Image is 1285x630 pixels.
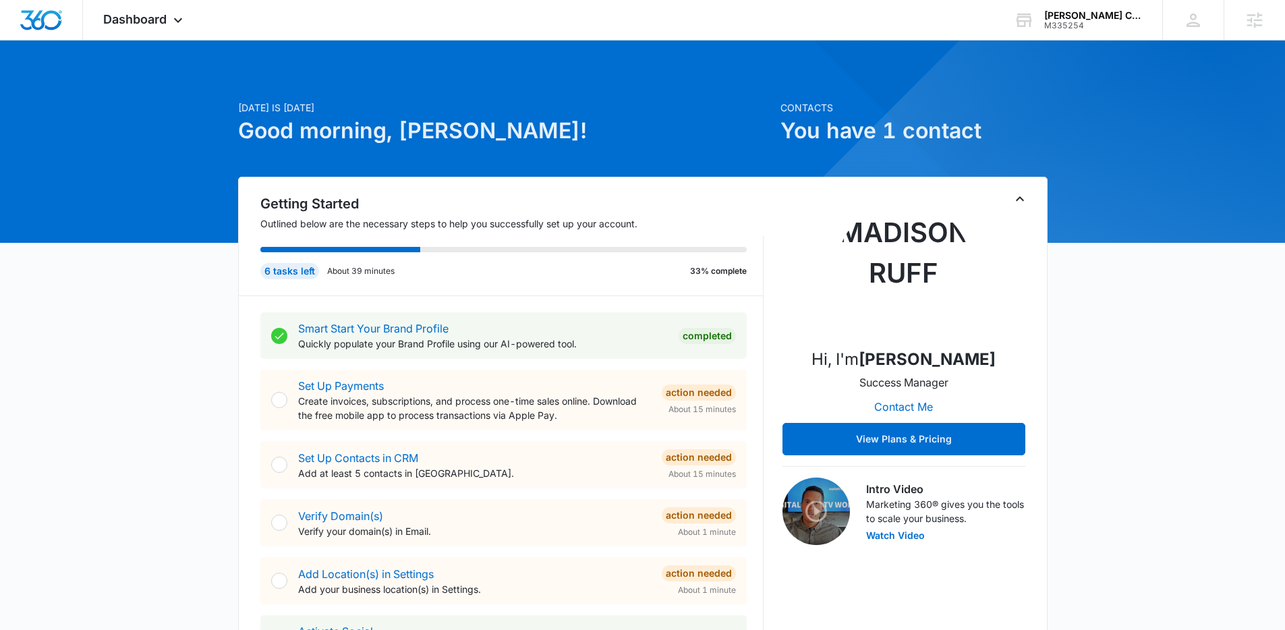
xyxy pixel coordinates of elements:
span: About 1 minute [678,584,736,596]
p: Quickly populate your Brand Profile using our AI-powered tool. [298,337,668,351]
div: Action Needed [662,384,736,401]
strong: [PERSON_NAME] [859,349,996,369]
h1: You have 1 contact [780,115,1048,147]
p: Hi, I'm [811,347,996,372]
a: Verify Domain(s) [298,509,383,523]
p: Success Manager [859,374,948,391]
div: account name [1044,10,1143,21]
p: [DATE] is [DATE] [238,101,772,115]
button: Watch Video [866,531,925,540]
img: Madison Ruff [836,202,971,337]
img: Intro Video [782,478,850,545]
h1: Good morning, [PERSON_NAME]! [238,115,772,147]
p: Marketing 360® gives you the tools to scale your business. [866,497,1025,525]
a: Set Up Contacts in CRM [298,451,418,465]
p: Outlined below are the necessary steps to help you successfully set up your account. [260,217,764,231]
a: Set Up Payments [298,379,384,393]
div: Action Needed [662,507,736,523]
p: Create invoices, subscriptions, and process one-time sales online. Download the free mobile app t... [298,394,651,422]
a: Add Location(s) in Settings [298,567,434,581]
p: Add your business location(s) in Settings. [298,582,651,596]
a: Smart Start Your Brand Profile [298,322,449,335]
button: Contact Me [861,391,946,423]
span: About 15 minutes [668,468,736,480]
div: Action Needed [662,565,736,581]
span: About 1 minute [678,526,736,538]
p: Contacts [780,101,1048,115]
p: 33% complete [690,265,747,277]
p: About 39 minutes [327,265,395,277]
p: Add at least 5 contacts in [GEOGRAPHIC_DATA]. [298,466,651,480]
div: Completed [679,328,736,344]
div: account id [1044,21,1143,30]
span: About 15 minutes [668,403,736,416]
h2: Getting Started [260,194,764,214]
span: Dashboard [103,12,167,26]
h3: Intro Video [866,481,1025,497]
div: Action Needed [662,449,736,465]
button: View Plans & Pricing [782,423,1025,455]
div: 6 tasks left [260,263,319,279]
p: Verify your domain(s) in Email. [298,524,651,538]
button: Toggle Collapse [1012,191,1028,207]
